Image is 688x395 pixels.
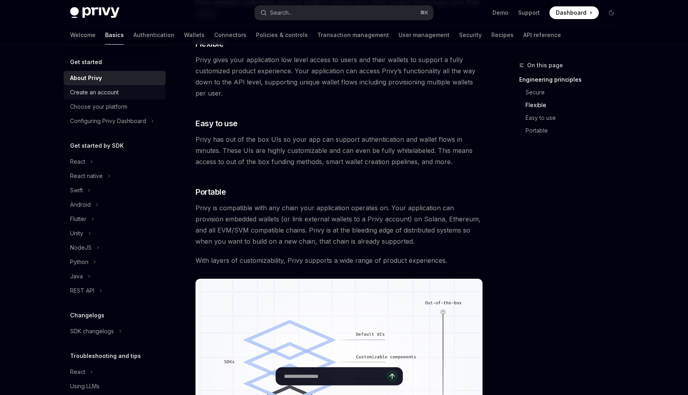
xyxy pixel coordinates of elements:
[70,286,94,295] div: REST API
[70,7,119,18] img: dark logo
[214,25,246,45] a: Connectors
[459,25,482,45] a: Security
[195,186,226,197] span: Portable
[526,86,624,99] a: Secure
[527,61,563,70] span: On this page
[491,25,514,45] a: Recipes
[70,367,85,377] div: React
[70,381,100,391] div: Using LLMs
[70,102,127,111] div: Choose your platform
[64,379,166,393] a: Using LLMs
[70,229,83,238] div: Unity
[420,10,428,16] span: ⌘ K
[70,88,119,97] div: Create an account
[70,73,102,83] div: About Privy
[556,9,586,17] span: Dashboard
[70,116,146,126] div: Configuring Privy Dashboard
[255,6,433,20] button: Search...⌘K
[526,99,624,111] a: Flexible
[70,311,104,320] h5: Changelogs
[195,118,238,129] span: Easy to use
[493,9,508,17] a: Demo
[64,71,166,85] a: About Privy
[70,272,83,281] div: Java
[518,9,540,17] a: Support
[195,54,483,99] span: Privy gives your application low level access to users and their wallets to support a fully custo...
[70,141,124,151] h5: Get started by SDK
[70,186,83,195] div: Swift
[519,73,624,86] a: Engineering principles
[70,25,96,45] a: Welcome
[70,214,86,224] div: Flutter
[549,6,599,19] a: Dashboard
[70,200,91,209] div: Android
[523,25,561,45] a: API reference
[317,25,389,45] a: Transaction management
[70,171,103,181] div: React native
[399,25,450,45] a: User management
[70,157,85,166] div: React
[605,6,618,19] button: Toggle dark mode
[195,134,483,167] span: Privy has out of the box UIs so your app can support authentication and wallet flows in minutes. ...
[526,111,624,124] a: Easy to use
[70,257,88,267] div: Python
[184,25,205,45] a: Wallets
[195,255,483,266] span: With layers of customizability, Privy supports a wide range of product experiences.
[526,124,624,137] a: Portable
[64,100,166,114] a: Choose your platform
[105,25,124,45] a: Basics
[70,351,141,361] h5: Troubleshooting and tips
[64,85,166,100] a: Create an account
[70,327,114,336] div: SDK changelogs
[270,8,292,18] div: Search...
[133,25,174,45] a: Authentication
[70,243,92,252] div: NodeJS
[195,202,483,247] span: Privy is compatible with any chain your application operates on. Your application can provision e...
[256,25,308,45] a: Policies & controls
[70,57,102,67] h5: Get started
[387,371,398,382] button: Send message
